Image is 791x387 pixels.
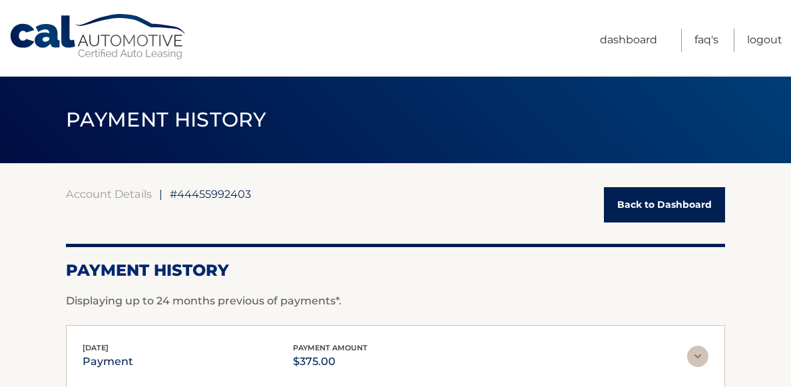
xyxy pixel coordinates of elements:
[66,107,266,132] span: PAYMENT HISTORY
[66,260,725,280] h2: Payment History
[9,13,188,61] a: Cal Automotive
[604,187,725,222] a: Back to Dashboard
[694,29,718,52] a: FAQ's
[600,29,657,52] a: Dashboard
[66,187,152,200] a: Account Details
[83,352,133,371] p: payment
[293,352,368,371] p: $375.00
[293,343,368,352] span: payment amount
[159,187,162,200] span: |
[747,29,782,52] a: Logout
[170,187,251,200] span: #44455992403
[83,343,109,352] span: [DATE]
[66,293,725,309] p: Displaying up to 24 months previous of payments*.
[687,346,708,367] img: accordion-rest.svg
